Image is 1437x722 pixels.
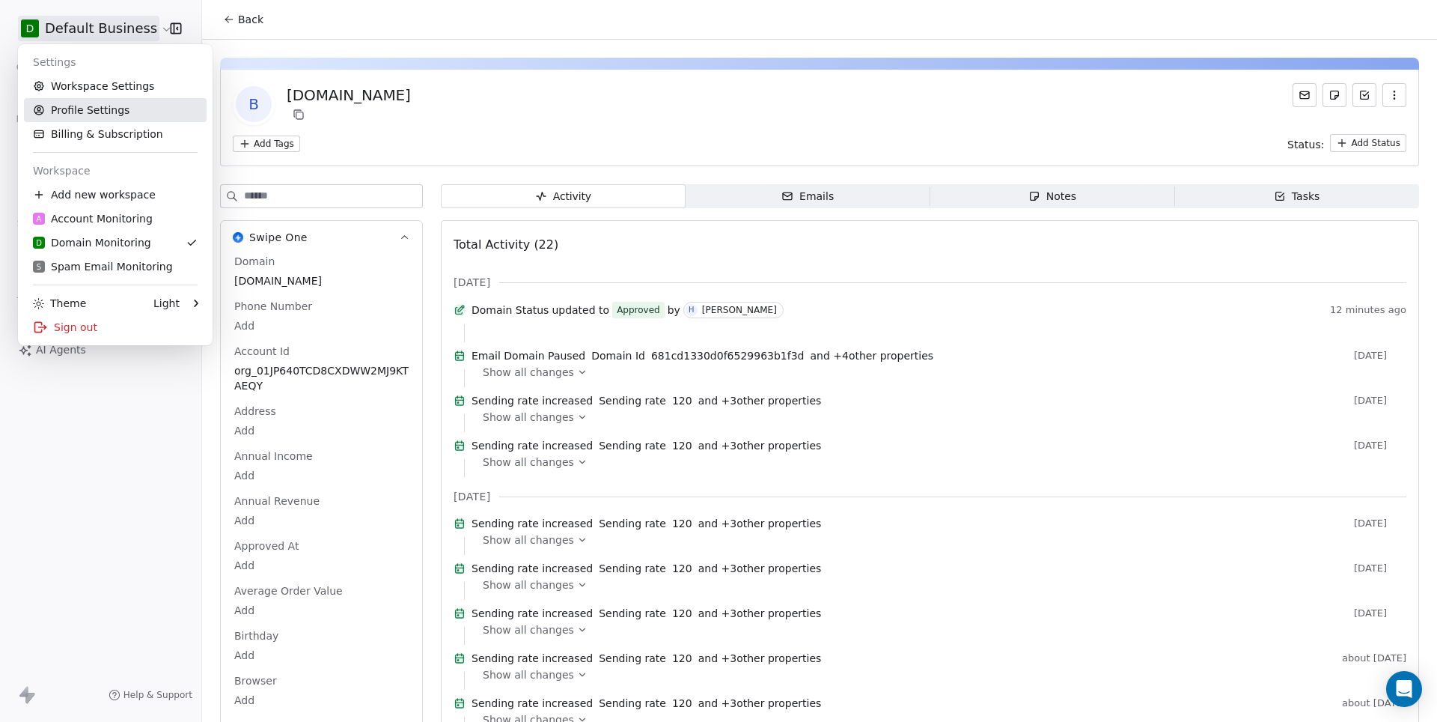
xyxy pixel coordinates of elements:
[33,296,86,311] div: Theme
[36,237,42,249] span: D
[24,122,207,146] a: Billing & Subscription
[24,315,207,339] div: Sign out
[24,98,207,122] a: Profile Settings
[24,183,207,207] div: Add new workspace
[37,261,41,273] span: S
[24,159,207,183] div: Workspace
[37,213,42,225] span: A
[33,235,151,250] div: Domain Monitoring
[153,296,180,311] div: Light
[33,259,173,274] div: Spam Email Monitoring
[24,74,207,98] a: Workspace Settings
[33,211,153,226] div: Account Monitoring
[24,50,207,74] div: Settings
